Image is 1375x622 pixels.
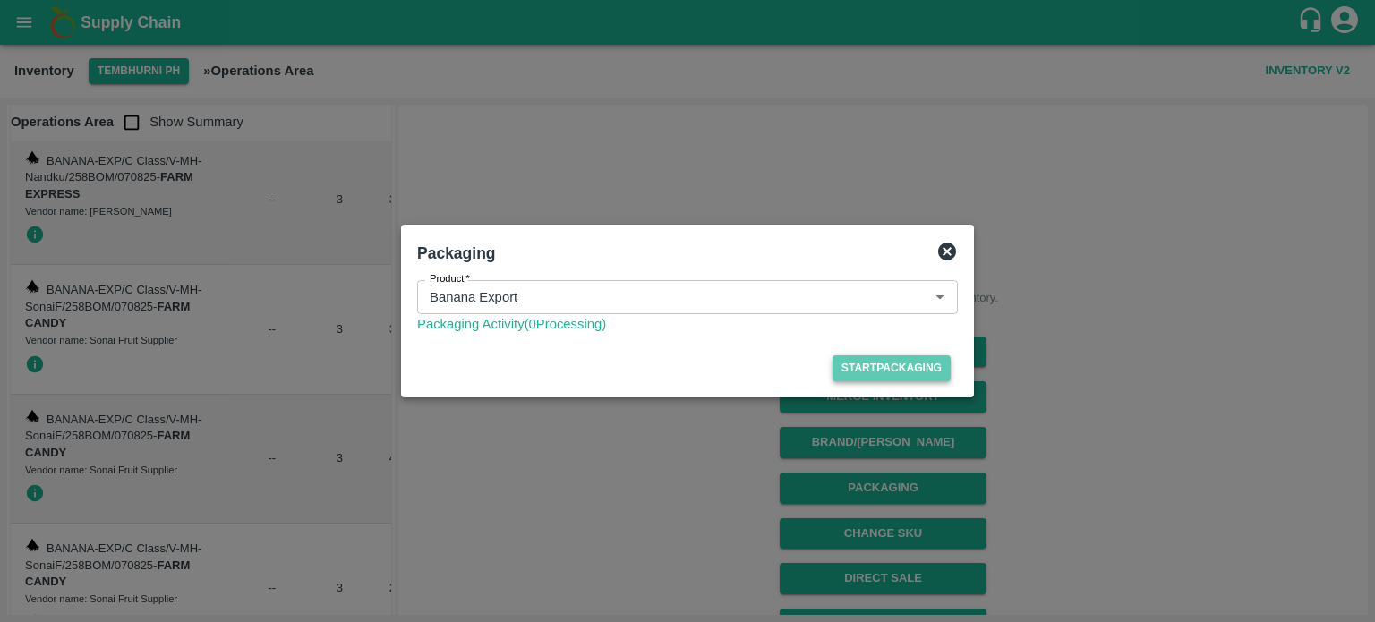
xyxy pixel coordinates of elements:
button: StartPackaging [833,355,951,381]
input: Select Product [423,285,900,309]
a: Packaging Activity(0Processing) [417,314,958,334]
button: Open [928,285,952,309]
b: Packaging [417,244,496,262]
label: Product [430,272,470,286]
